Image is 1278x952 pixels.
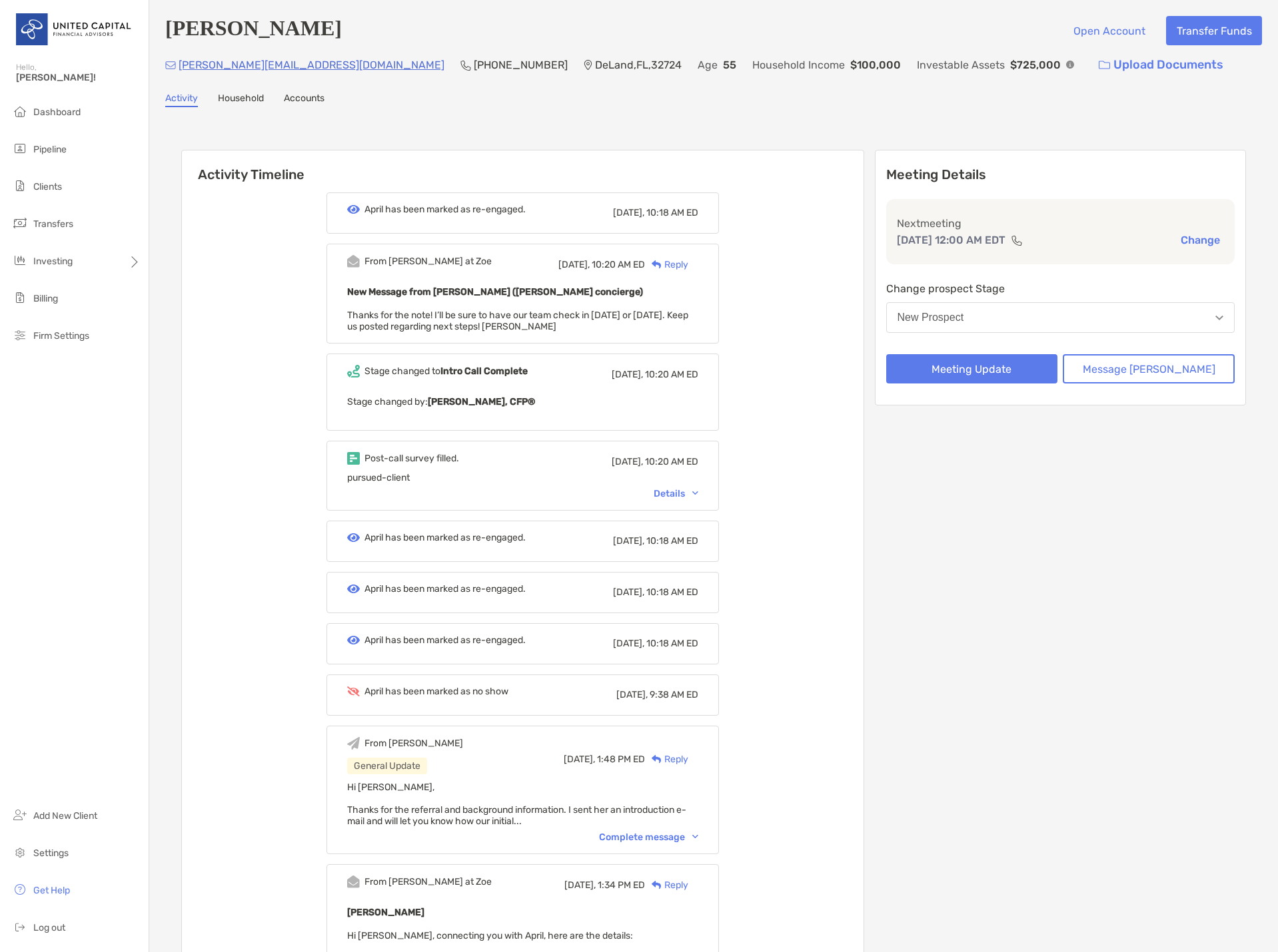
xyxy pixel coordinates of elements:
[898,312,964,324] div: New Prospect
[599,832,698,843] div: Complete message
[33,218,73,230] span: Transfers
[897,215,1225,232] p: Next meeting
[12,919,28,935] img: logout icon
[613,638,644,649] span: [DATE],
[347,758,427,774] div: General Update
[347,875,360,888] img: Event icon
[33,107,81,118] span: Dashboard
[33,885,70,896] span: Get Help
[612,369,643,380] span: [DATE],
[364,686,508,697] div: April has been marked as no show
[364,583,526,595] div: April has been marked as re-engaged.
[16,72,141,83] span: [PERSON_NAME]!
[1011,235,1023,246] img: communication type
[347,585,360,593] img: Event icon
[886,280,1235,297] p: Change prospect Stage
[613,535,644,547] span: [DATE],
[347,310,688,332] span: Thanks for the note! I’ll be sure to have our team check in [DATE] or [DATE]. Keep us posted rega...
[1166,16,1262,45] button: Transfer Funds
[564,879,596,891] span: [DATE],
[347,533,360,542] img: Event icon
[886,302,1235,333] button: New Prospect
[33,330,89,342] span: Firm Settings
[752,57,845,73] p: Household Income
[165,16,342,45] h4: [PERSON_NAME]
[1099,61,1110,70] img: button icon
[16,5,133,53] img: United Capital Logo
[33,847,69,859] span: Settings
[12,178,28,194] img: clients icon
[616,689,648,700] span: [DATE],
[850,57,901,73] p: $100,000
[364,256,492,267] div: From [PERSON_NAME] at Zoe
[692,835,698,839] img: Chevron icon
[612,456,643,467] span: [DATE],
[886,166,1235,183] p: Meeting Details
[595,57,682,73] p: DeLand , FL , 32724
[347,255,360,268] img: Event icon
[440,365,528,377] b: Intro Call Complete
[12,881,28,897] img: get-help icon
[1066,61,1074,69] img: Info Icon
[179,57,444,73] p: [PERSON_NAME][EMAIL_ADDRESS][DOMAIN_NAME]
[645,878,688,892] div: Reply
[364,738,463,749] div: From [PERSON_NAME]
[33,810,97,822] span: Add New Client
[364,365,528,377] div: Stage changed to
[645,752,688,766] div: Reply
[1063,16,1155,45] button: Open Account
[698,57,718,73] p: Age
[347,907,424,918] b: [PERSON_NAME]
[12,807,28,823] img: add_new_client icon
[347,636,360,644] img: Event icon
[645,369,698,380] span: 10:20 AM ED
[645,456,698,467] span: 10:20 AM ED
[1177,233,1224,247] button: Change
[886,354,1058,383] button: Meeting Update
[12,103,28,119] img: dashboard icon
[284,93,324,107] a: Accounts
[613,587,644,598] span: [DATE],
[1063,354,1235,383] button: Message [PERSON_NAME]
[33,922,65,933] span: Log out
[218,93,264,107] a: Household
[645,258,688,272] div: Reply
[652,260,662,269] img: Reply icon
[598,879,645,891] span: 1:34 PM ED
[917,57,1005,73] p: Investable Assets
[347,686,360,696] img: Event icon
[33,144,67,155] span: Pipeline
[652,755,662,764] img: Reply icon
[347,205,360,214] img: Event icon
[592,259,645,270] span: 10:20 AM ED
[33,256,73,267] span: Investing
[12,290,28,306] img: billing icon
[364,634,526,646] div: April has been marked as re-engaged.
[1090,51,1232,79] a: Upload Documents
[347,365,360,377] img: Event icon
[347,782,686,827] span: Hi [PERSON_NAME], Thanks for the referral and background information. I sent her an introduction ...
[165,93,198,107] a: Activity
[364,453,459,464] div: Post-call survey filled.
[558,259,590,270] span: [DATE],
[613,207,644,218] span: [DATE],
[12,327,28,343] img: firm-settings icon
[12,215,28,231] img: transfers icon
[33,181,62,192] span: Clients
[347,737,360,750] img: Event icon
[364,532,526,543] div: April has been marked as re-engaged.
[652,881,662,889] img: Reply icon
[723,57,736,73] p: 55
[12,252,28,268] img: investing icon
[584,60,592,71] img: Location Icon
[654,488,698,499] div: Details
[182,150,864,182] h6: Activity Timeline
[646,535,698,547] span: 10:18 AM ED
[364,204,526,215] div: April has been marked as re-engaged.
[1215,316,1223,320] img: Open dropdown arrow
[428,396,535,407] b: [PERSON_NAME], CFP®
[597,754,645,765] span: 1:48 PM ED
[646,587,698,598] span: 10:18 AM ED
[650,689,698,700] span: 9:38 AM ED
[347,452,360,465] img: Event icon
